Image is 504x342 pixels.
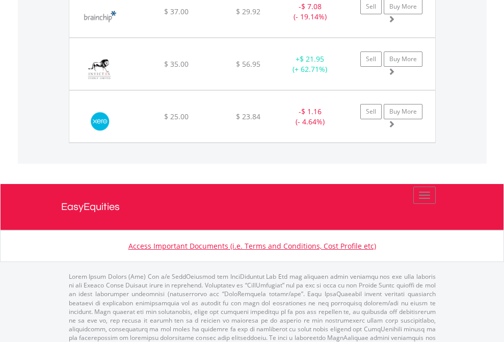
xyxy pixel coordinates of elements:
[74,103,126,140] img: EQU.AU.XRO.png
[61,184,443,230] a: EasyEquities
[384,104,422,119] a: Buy More
[236,59,260,69] span: $ 56.95
[236,7,260,16] span: $ 29.92
[301,107,322,116] span: $ 1.16
[164,7,189,16] span: $ 37.00
[384,51,422,67] a: Buy More
[300,54,324,64] span: $ 21.95
[164,59,189,69] span: $ 35.00
[74,51,126,87] img: EQU.AU.IVZ.png
[360,51,382,67] a: Sell
[164,112,189,121] span: $ 25.00
[278,2,342,22] div: - (- 19.14%)
[278,54,342,74] div: + (+ 62.71%)
[236,112,260,121] span: $ 23.84
[128,241,376,251] a: Access Important Documents (i.e. Terms and Conditions, Cost Profile etc)
[301,2,322,11] span: $ 7.08
[278,107,342,127] div: - (- 4.64%)
[360,104,382,119] a: Sell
